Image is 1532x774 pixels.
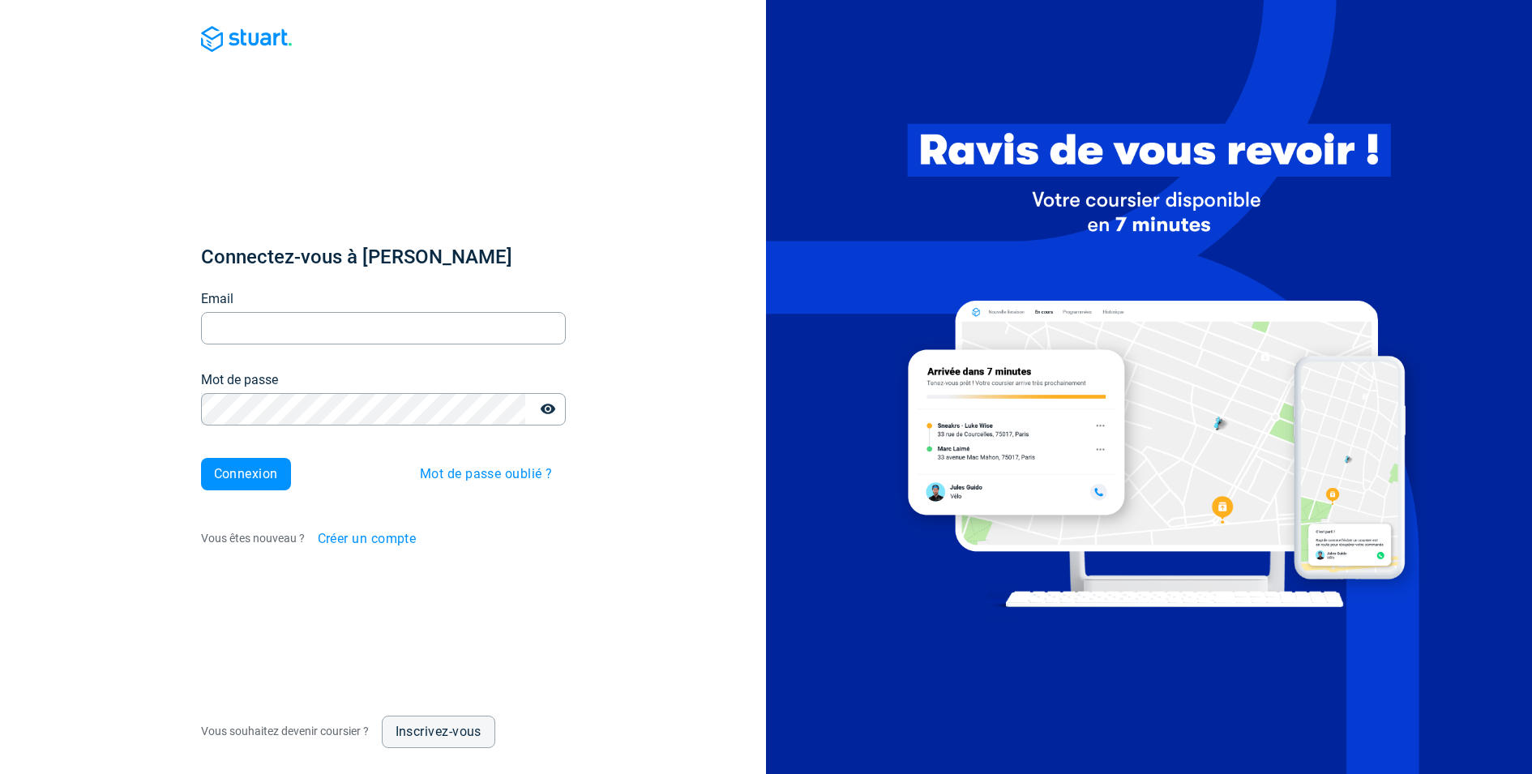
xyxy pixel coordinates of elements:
[305,523,430,555] button: Créer un compte
[396,725,481,738] span: Inscrivez-vous
[382,716,495,748] a: Inscrivez-vous
[201,458,291,490] button: Connexion
[201,26,292,52] img: Blue logo
[407,458,566,490] button: Mot de passe oublié ?
[318,532,417,545] span: Créer un compte
[201,244,566,270] h1: Connectez-vous à [PERSON_NAME]
[201,531,305,544] span: Vous êtes nouveau ?
[201,289,233,309] label: Email
[214,468,278,481] span: Connexion
[201,725,369,738] span: Vous souhaitez devenir coursier ?
[420,468,553,481] span: Mot de passe oublié ?
[201,370,278,390] label: Mot de passe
